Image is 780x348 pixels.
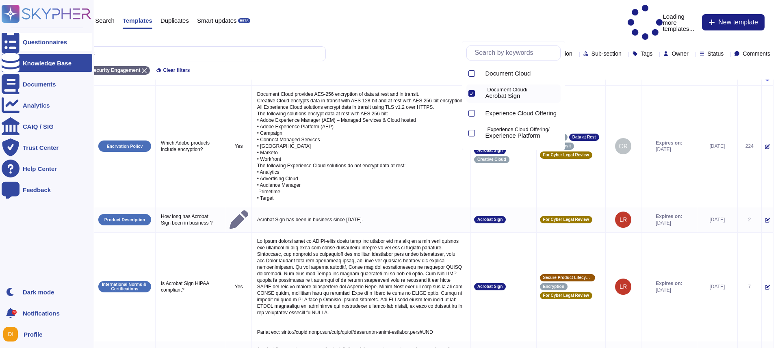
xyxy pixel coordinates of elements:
div: Help Center [23,166,57,172]
p: Product Description [104,218,145,222]
div: Trust Center [23,145,58,151]
input: Search by keywords [471,46,560,60]
span: Acrobat Sign [485,92,520,99]
span: Search [95,17,115,24]
p: Lo Ipsum dolorsi amet co ADIPI-elits doeiu temp inc utlabor etd ma aliq en a min veni quisnos exe... [255,236,467,337]
span: Expires on: [656,213,682,220]
a: Analytics [2,96,92,114]
a: CAIQ / SIG [2,117,92,135]
img: user [3,327,18,342]
p: Acrobat Sign has been in business since [DATE]. [255,214,467,225]
div: Analytics [479,144,561,162]
span: Secure Product Lifecycle Standard [543,276,592,280]
p: How long has Acrobat Sign been in business ? [159,211,223,228]
a: Help Center [2,160,92,177]
span: Duplicates [160,17,189,24]
span: Expires on: [656,280,682,287]
div: CAIQ / SIG [23,123,54,130]
div: Questionnaires [23,39,67,45]
img: user [615,212,631,228]
div: Analytics [23,102,50,108]
span: For Cyber Legal Review [543,153,589,157]
span: [DATE] [656,287,682,293]
a: Feedback [2,181,92,199]
p: Loading more templates... [628,5,698,40]
span: Experience Cloud Offering [485,110,557,117]
div: 224 [741,143,758,149]
button: New template [702,14,765,30]
p: International Norms & Certifications [101,282,148,291]
p: Yes [230,143,248,149]
span: Acrobat Sign [477,149,503,153]
span: For Cyber Legal Review [543,294,589,298]
div: Experience Cloud Offering [479,104,561,123]
div: Acrobat Sign [479,89,482,98]
p: Which Adobe products include encryption? [159,138,223,155]
img: user [615,279,631,295]
span: [DATE] [656,146,682,153]
span: Document Cloud [485,70,531,77]
div: Experience Platform [485,132,557,139]
p: Encryption Policy [107,144,143,149]
a: Trust Center [2,138,92,156]
span: Encryption [543,285,564,289]
div: Documents [23,81,56,87]
div: Acrobat Sign [485,92,557,99]
a: Questionnaires [2,33,92,51]
div: Document Cloud [485,70,557,77]
div: [DATE] [700,216,734,223]
div: 9+ [12,310,17,315]
p: Experience Cloud Offering/ [487,127,557,132]
button: user [2,325,24,343]
span: Status [708,51,724,56]
span: Smart updates [197,17,237,24]
a: Knowledge Base [2,54,92,72]
div: [DATE] [700,283,734,290]
span: Expires on: [656,140,682,146]
span: Owner [672,51,688,56]
div: Experience Platform [479,124,561,143]
div: Experience Cloud Offering [479,109,482,118]
span: New template [718,19,758,26]
p: Yes [230,283,248,290]
span: Templates [123,17,152,24]
div: Experience Platform [479,129,482,138]
div: 7 [741,283,758,290]
span: Security Engagement [91,68,141,73]
span: Tags [641,51,653,56]
div: Feedback [23,187,51,193]
span: Comments [743,51,770,56]
span: [DATE] [656,220,682,226]
p: Document Cloud provides AES-256 encryption of data at rest and in transit. Creative Cloud encrypt... [255,89,467,203]
div: Document Cloud [479,69,482,78]
div: 2 [741,216,758,223]
span: Notifications [23,310,60,316]
span: Acrobat Sign [477,285,503,289]
div: [DATE] [700,143,734,149]
p: Document Cloud/ [487,87,557,93]
input: Search by keywords [32,47,325,61]
img: user [615,138,631,154]
span: Sub-section [591,51,622,56]
span: Clear filters [163,68,190,73]
span: Profile [24,331,43,337]
p: Is Acrobat Sign HIPAA compliant? [159,278,223,295]
span: For Cyber Legal Review [543,218,589,222]
div: Knowledge Base [23,60,71,66]
div: BETA [238,18,250,23]
div: Document Cloud [479,65,561,83]
a: Documents [2,75,92,93]
span: Acrobat Sign [477,218,503,222]
div: Dark mode [23,289,54,295]
span: Data at Rest [572,135,596,139]
div: Experience Cloud Offering [485,110,557,117]
span: Experience Platform [485,132,540,139]
div: Acrobat Sign [479,84,561,103]
span: Creative Cloud [477,158,506,162]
